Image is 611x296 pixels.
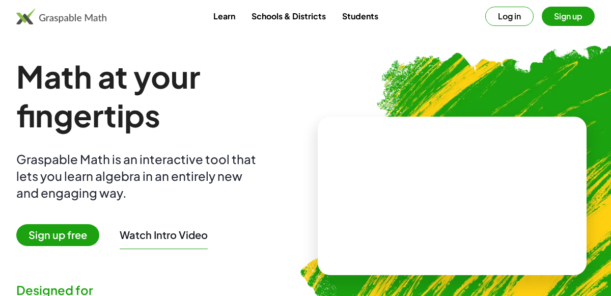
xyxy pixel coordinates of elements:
[243,7,334,25] a: Schools & Districts
[542,7,595,26] button: Sign up
[334,7,386,25] a: Students
[16,57,301,134] h1: Math at your fingertips
[120,228,208,241] button: Watch Intro Video
[485,7,534,26] button: Log in
[376,158,529,234] video: What is this? This is dynamic math notation. Dynamic math notation plays a central role in how Gr...
[16,151,261,201] div: Graspable Math is an interactive tool that lets you learn algebra in an entirely new and engaging...
[205,7,243,25] a: Learn
[16,224,99,246] span: Sign up free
